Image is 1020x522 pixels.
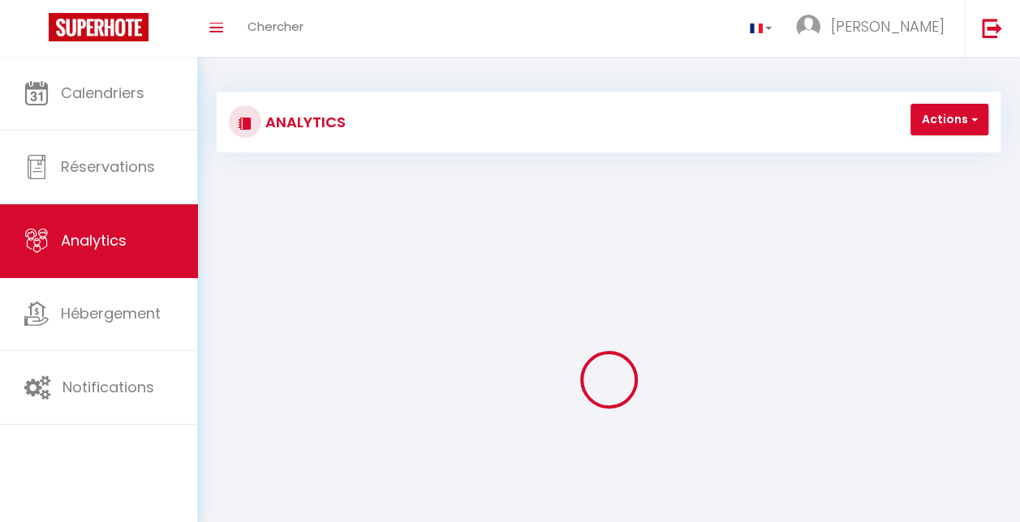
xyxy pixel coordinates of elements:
span: Hébergement [61,303,161,323]
img: Super Booking [49,13,148,41]
span: Analytics [61,230,127,250]
span: [PERSON_NAME] [831,16,945,36]
button: Actions [910,104,988,136]
img: ... [796,15,820,39]
span: Chercher [247,18,303,35]
span: Calendriers [61,83,144,103]
span: Réservations [61,156,155,177]
img: logout [982,18,1002,38]
h3: Analytics [261,104,346,140]
span: Notifications [62,377,154,397]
